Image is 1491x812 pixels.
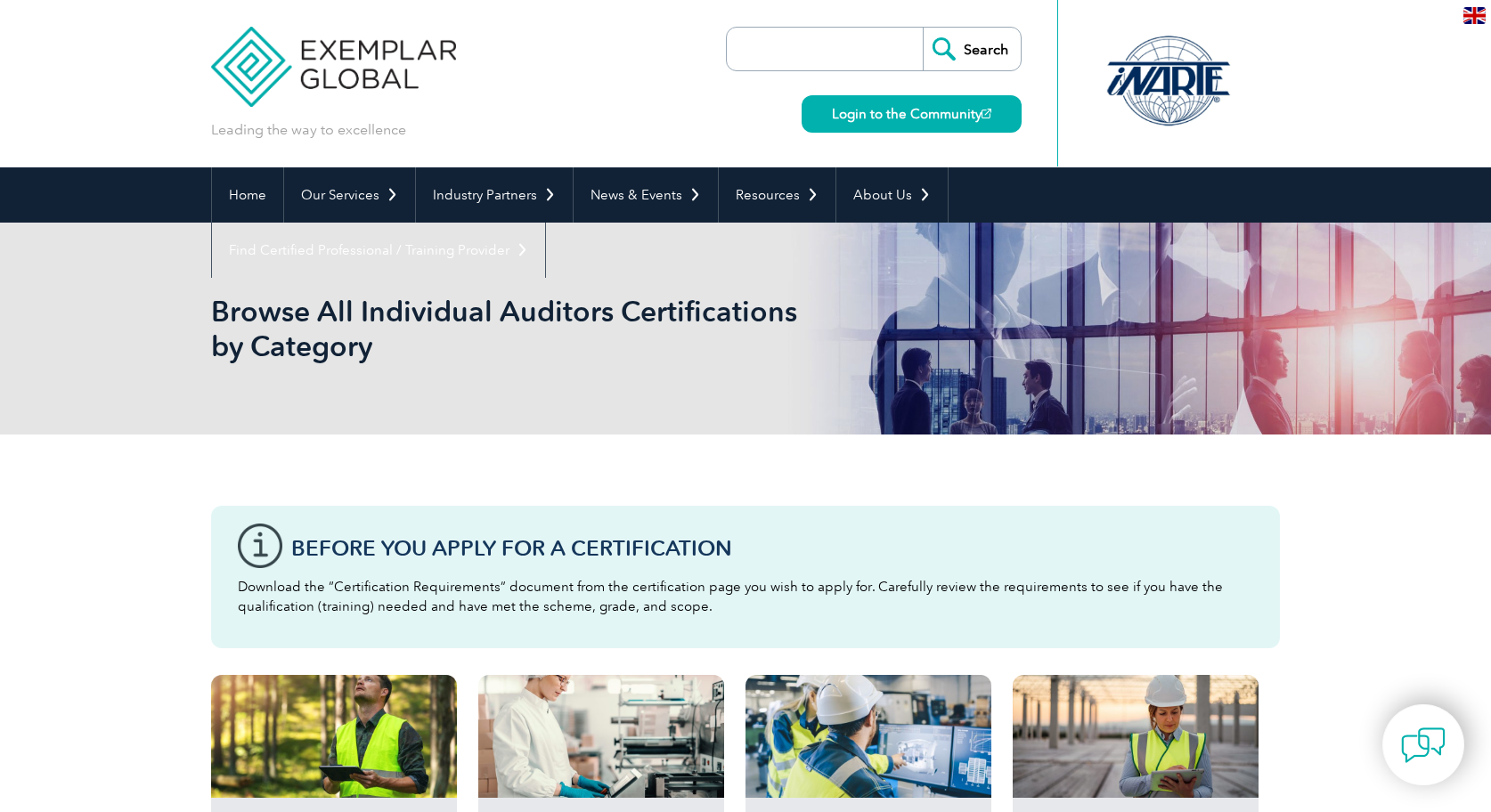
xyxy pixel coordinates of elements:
[1401,723,1446,767] img: contact-chat.png
[212,223,545,278] a: Find Certified Professional / Training Provider
[211,120,406,140] p: Leading the way to excellence
[211,294,895,363] h1: Browse All Individual Auditors Certifications by Category
[284,167,415,223] a: Our Services
[238,577,1253,616] p: Download the “Certification Requirements” document from the certification page you wish to apply ...
[212,167,283,223] a: Home
[1463,7,1486,24] img: en
[802,95,1022,133] a: Login to the Community
[836,167,948,223] a: About Us
[291,537,1253,559] h3: Before You Apply For a Certification
[719,167,835,223] a: Resources
[574,167,718,223] a: News & Events
[982,109,991,118] img: open_square.png
[416,167,573,223] a: Industry Partners
[923,28,1021,70] input: Search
